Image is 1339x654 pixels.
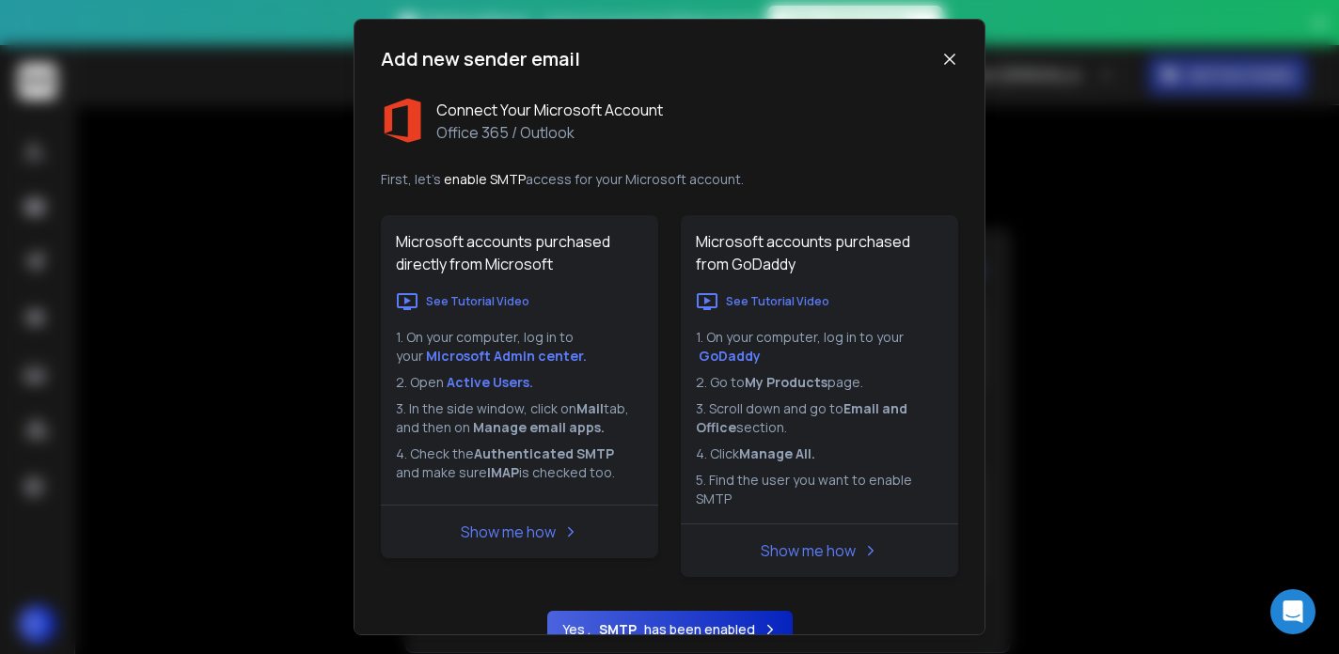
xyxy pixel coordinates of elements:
[396,399,643,437] li: 3. In the side window, click on tab, and then on
[396,444,643,482] li: 4. Check the and make sure is checked too.
[436,99,663,121] h1: Connect Your Microsoft Account
[696,444,943,463] li: 4. Click
[396,328,643,366] li: 1. On your computer, log in to your
[444,170,526,188] span: enable SMTP
[474,444,614,462] b: Authenticated SMTP
[473,418,605,436] b: Manage email apps.
[381,215,658,290] h1: Microsoft accounts purchased directly from Microsoft
[739,444,815,462] b: Manage All.
[576,399,604,417] b: Mail
[396,373,643,392] li: 2. Open
[681,215,958,290] h1: Microsoft accounts purchased from GoDaddy
[696,399,910,436] b: Email and Office
[599,620,637,639] b: SMTP
[436,121,663,144] p: Office 365 / Outlook
[699,347,761,365] a: GoDaddy
[381,46,580,72] h1: Add new sender email
[726,294,829,309] p: See Tutorial Video
[547,611,793,648] button: Yes ,SMTPhas been enabled
[745,373,827,391] b: My Products
[426,294,529,309] p: See Tutorial Video
[696,328,943,366] li: 1. On your computer, log in to your
[696,399,943,437] li: 3. Scroll down and go to section.
[381,170,958,189] p: First, let's access for your Microsoft account.
[696,373,943,392] li: 2. Go to page.
[426,347,587,365] a: Microsoft Admin center.
[1270,589,1315,634] div: Open Intercom Messenger
[696,471,943,508] li: 5. Find the user you want to enable SMTP
[447,373,533,391] a: Active Users.
[487,463,519,481] b: IMAP
[761,540,856,561] a: Show me how
[461,522,556,542] a: Show me how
